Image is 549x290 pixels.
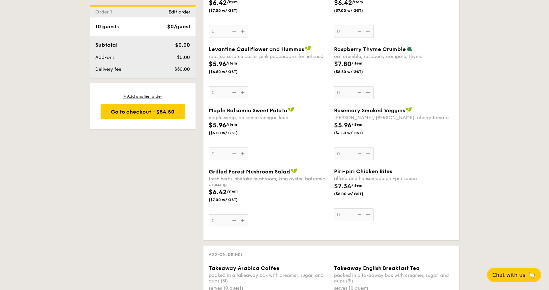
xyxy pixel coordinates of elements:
[305,46,311,52] img: icon-vegan.f8ff3823.svg
[209,8,254,13] span: ($7.00 w/ GST)
[334,168,392,174] span: Piri-piri Chicken Bites
[406,107,412,113] img: icon-vegan.f8ff3823.svg
[288,107,294,113] img: icon-vegan.f8ff3823.svg
[351,122,362,127] span: /item
[334,121,351,129] span: $5.96
[334,182,351,190] span: $7.34
[95,55,114,60] span: Add-ons
[209,107,287,114] span: Maple Balsamic Sweet Potato
[227,189,238,194] span: /item
[487,268,541,282] button: Chat with us🦙
[209,197,254,202] span: ($7.00 w/ GST)
[95,23,119,31] div: 10 guests
[209,60,226,68] span: $5.96
[95,66,121,72] span: Delivery fee
[209,169,290,175] span: Grilled Forest Mushroom Salad
[226,61,237,66] span: /item
[174,66,190,72] span: $50.00
[167,23,190,31] div: $0/guest
[334,115,454,120] div: [PERSON_NAME], [PERSON_NAME], cherry tomato
[101,104,185,119] div: Go to checkout - $54.50
[226,122,237,127] span: /item
[101,94,185,99] div: + Add another order
[209,46,304,52] span: Levantine Cauliflower and Hummus
[334,265,420,271] span: Takeaway English Breakfast Tea
[209,121,226,129] span: $5.96
[407,46,412,52] img: icon-vegetarian.fe4039eb.svg
[351,183,362,188] span: /item
[351,61,362,66] span: /item
[95,9,115,15] span: Order 1
[209,273,329,284] div: packed in a takeaway box with creamer, sugar, and cups (3l)
[492,272,525,278] span: Chat with us
[209,69,254,74] span: ($6.50 w/ GST)
[334,60,351,68] span: $7.80
[209,130,254,136] span: ($6.50 w/ GST)
[168,9,190,15] span: Edit order
[209,188,227,196] span: $6.42
[209,265,280,271] span: Takeaway Arabica Coffee
[177,55,190,60] span: $0.00
[209,115,329,120] div: maple syrup, balsamic vinegar, kale
[334,69,379,74] span: ($8.50 w/ GST)
[175,42,190,48] span: $0.00
[334,107,405,114] span: Rosemary Smoked Veggies
[209,54,329,59] div: roasted sesame paste, pink peppercorn, fennel seed
[95,42,118,48] span: Subtotal
[334,191,379,197] span: ($8.00 w/ GST)
[334,176,454,181] div: alfafa and housemade piri-piri sauce
[334,46,406,52] span: Raspberry Thyme Crumble
[334,8,379,13] span: ($7.00 w/ GST)
[209,252,243,257] span: Add-on: Drinks
[334,130,379,136] span: ($6.50 w/ GST)
[334,54,454,59] div: oat crumble, raspberry compote, thyme
[334,273,454,284] div: packed in a takeaway box with creamer, sugar, and cups (3l)
[291,168,297,174] img: icon-vegan.f8ff3823.svg
[528,271,536,279] span: 🦙
[209,176,329,187] div: fresh herbs, shiitake mushroom, king oyster, balsamic dressing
